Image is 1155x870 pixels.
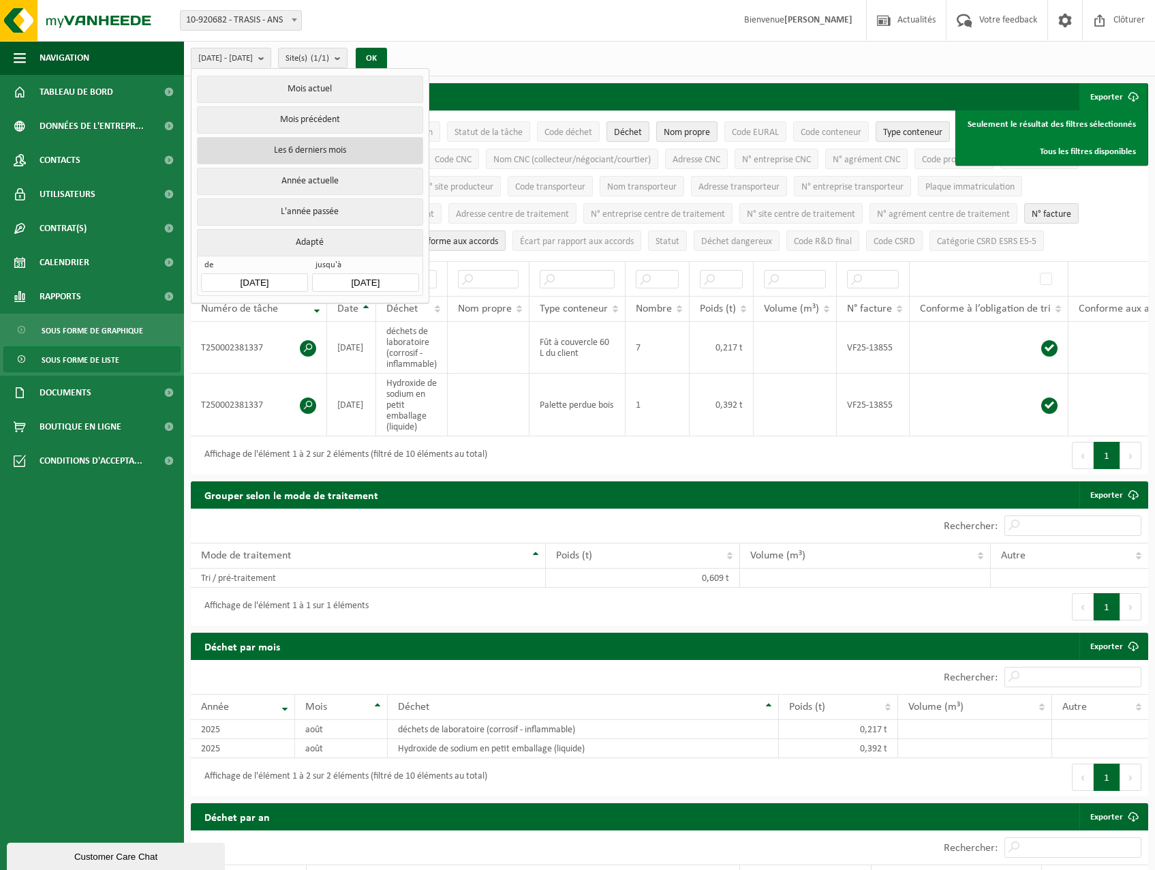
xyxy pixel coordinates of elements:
span: Volume (m³) [908,702,964,712]
span: N° site producteur [423,182,493,192]
h2: Grouper selon le mode de traitement [191,481,392,508]
button: Previous [1072,442,1094,469]
span: Utilisateurs [40,177,95,211]
span: Année [201,702,229,712]
button: Plaque immatriculationPlaque immatriculation: Activate to sort [918,176,1022,196]
span: Nombre [636,303,672,314]
td: août [295,720,387,739]
span: de [201,260,307,273]
td: 2025 [191,720,295,739]
span: Numéro de tâche [201,303,278,314]
button: Code CNCCode CNC: Activate to sort [427,149,479,169]
span: Adresse transporteur [698,182,780,192]
button: Adapté [197,229,422,256]
span: N° site centre de traitement [747,209,855,220]
span: Code producteur [922,155,986,165]
td: Fût à couvercle 60 L du client [529,322,626,374]
span: N° agrément CNC [833,155,900,165]
button: Adresse transporteurAdresse transporteur: Activate to sort [691,176,787,196]
button: N° agrément CNCN° agrément CNC: Activate to sort [825,149,908,169]
count: (1/1) [311,54,329,63]
button: Code producteurCode producteur: Activate to sort [914,149,994,169]
button: StatutStatut: Activate to sort [648,230,687,251]
span: Date [337,303,358,314]
button: N° site centre de traitementN° site centre de traitement: Activate to sort [739,203,863,224]
span: Type conteneur [540,303,608,314]
strong: [PERSON_NAME] [784,15,852,25]
span: Adresse CNC [673,155,720,165]
span: Déchet dangereux [701,237,772,247]
button: OK [356,48,387,70]
span: Autre [1062,702,1087,712]
span: Code conteneur [801,127,861,138]
button: Les 6 derniers mois [197,137,422,164]
button: N° entreprise centre de traitementN° entreprise centre de traitement: Activate to sort [583,203,733,224]
iframe: chat widget [7,840,228,870]
label: Rechercher: [944,843,998,854]
span: Poids (t) [789,702,825,712]
span: Autre [1001,550,1026,561]
td: août [295,739,387,758]
span: N° agrément centre de traitement [877,209,1010,220]
button: Statut de la tâcheStatut de la tâche: Activate to sort [447,121,530,142]
button: Code transporteurCode transporteur: Activate to sort [508,176,593,196]
td: [DATE] [327,374,376,436]
button: Nom transporteurNom transporteur: Activate to sort [600,176,684,196]
button: Code CSRDCode CSRD: Activate to sort [866,230,923,251]
button: Déchet dangereux : Activate to sort [694,230,780,251]
span: Plaque immatriculation [925,182,1015,192]
label: Rechercher: [944,672,998,683]
h2: Déchet par an [191,803,283,830]
td: 0,392 t [779,739,898,758]
a: Sous forme de liste [3,346,181,372]
button: N° entreprise CNCN° entreprise CNC: Activate to sort [735,149,818,169]
td: Hydroxide de sodium en petit emballage (liquide) [376,374,448,436]
span: Déchet [386,303,418,314]
button: Catégorie CSRD ESRS E5-5Catégorie CSRD ESRS E5-5: Activate to sort [929,230,1044,251]
span: N° entreprise transporteur [801,182,904,192]
td: 0,217 t [690,322,754,374]
td: 0,392 t [690,374,754,436]
div: Affichage de l'élément 1 à 1 sur 1 éléments [198,595,369,619]
span: N° entreprise CNC [742,155,811,165]
button: Previous [1072,593,1094,620]
span: Boutique en ligne [40,410,121,444]
button: N° entreprise transporteurN° entreprise transporteur: Activate to sort [794,176,911,196]
span: Données de l'entrepr... [40,109,144,143]
td: Palette perdue bois [529,374,626,436]
button: Année actuelle [197,168,422,195]
span: Statut [656,237,679,247]
span: Contacts [40,143,80,177]
span: Code R&D final [794,237,852,247]
span: N° entreprise centre de traitement [591,209,725,220]
span: 10-920682 - TRASIS - ANS [181,11,301,30]
span: Nom propre [458,303,512,314]
td: T250002381337 [191,322,327,374]
span: Sous forme de graphique [42,318,143,344]
button: Nom propreNom propre: Activate to sort [656,121,718,142]
button: Code conteneurCode conteneur: Activate to sort [793,121,869,142]
span: Tableau de bord [40,75,113,109]
a: Seulement le résultat des filtres sélectionnés [957,110,1146,138]
td: VF25-13855 [837,322,910,374]
td: Hydroxide de sodium en petit emballage (liquide) [388,739,780,758]
td: 1 [626,374,690,436]
button: Next [1120,593,1141,620]
span: Déchet [398,702,429,712]
td: Tri / pré-traitement [191,569,546,588]
span: Adresse centre de traitement [456,209,569,220]
span: Poids (t) [700,303,736,314]
button: Code R&D finalCode R&amp;D final: Activate to sort [786,230,859,251]
button: Next [1120,764,1141,791]
span: [DATE] - [DATE] [198,48,253,69]
span: Type conteneur [883,127,942,138]
button: DéchetDéchet: Activate to sort [606,121,649,142]
span: Volume (m³) [750,550,805,561]
span: Conforme à l’obligation de tri [920,303,1051,314]
span: Déchet [614,127,642,138]
td: déchets de laboratoire (corrosif - inflammable) [376,322,448,374]
span: Sous forme de liste [42,347,119,373]
td: VF25-13855 [837,374,910,436]
span: Nom propre [664,127,710,138]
